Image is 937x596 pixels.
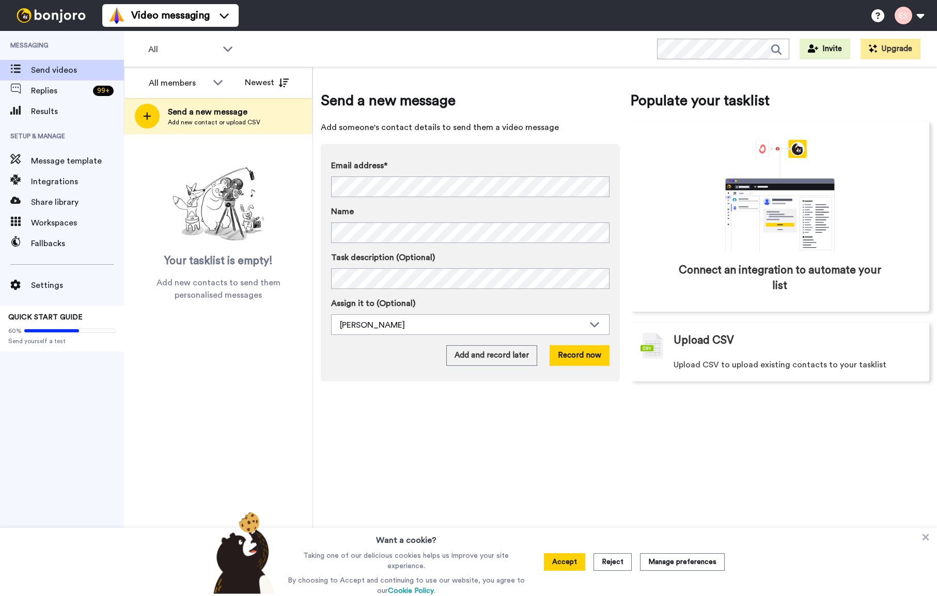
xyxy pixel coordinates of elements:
[376,528,436,546] h3: Want a cookie?
[93,86,114,96] div: 99 +
[8,337,116,345] span: Send yourself a test
[148,43,217,56] span: All
[131,8,210,23] span: Video messaging
[674,333,734,348] span: Upload CSV
[331,159,610,172] label: Email address*
[800,39,850,59] button: Invite
[31,217,124,229] span: Workspaces
[340,319,584,331] div: [PERSON_NAME]
[31,155,124,167] span: Message template
[640,553,725,571] button: Manage preferences
[331,297,610,310] label: Assign it to (Optional)
[641,333,663,359] img: csv-grey.png
[285,575,527,596] p: By choosing to Accept and continuing to use our website, you agree to our .
[285,551,527,571] p: Taking one of our delicious cookies helps us improve your site experience.
[31,196,124,208] span: Share library
[388,587,434,594] a: Cookie Policy
[31,85,89,97] span: Replies
[8,314,83,321] span: QUICK START GUIDE
[331,205,354,218] span: Name
[31,237,124,250] span: Fallbacks
[139,277,297,301] span: Add new contacts to send them personalised messages
[446,345,537,366] button: Add and record later
[31,64,124,76] span: Send videos
[168,118,260,126] span: Add new contact or upload CSV
[237,72,296,93] button: Newest
[674,263,885,294] span: Connect an integration to automate your list
[702,140,857,252] div: animation
[321,121,620,134] span: Add someone's contact details to send them a video message
[167,163,270,246] img: ready-set-action.png
[31,175,124,188] span: Integrations
[12,8,90,23] img: bj-logo-header-white.svg
[31,279,124,292] span: Settings
[544,553,585,571] button: Accept
[594,553,632,571] button: Reject
[861,39,920,59] button: Upgrade
[550,345,610,366] button: Record now
[108,7,125,24] img: vm-color.svg
[321,90,620,111] span: Send a new message
[630,90,929,111] span: Populate your tasklist
[674,359,886,371] span: Upload CSV to upload existing contacts to your tasklist
[204,511,280,594] img: bear-with-cookie.png
[8,327,22,335] span: 60%
[331,251,610,264] label: Task description (Optional)
[164,253,273,269] span: Your tasklist is empty!
[31,105,124,118] span: Results
[168,106,260,118] span: Send a new message
[149,77,208,89] div: All members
